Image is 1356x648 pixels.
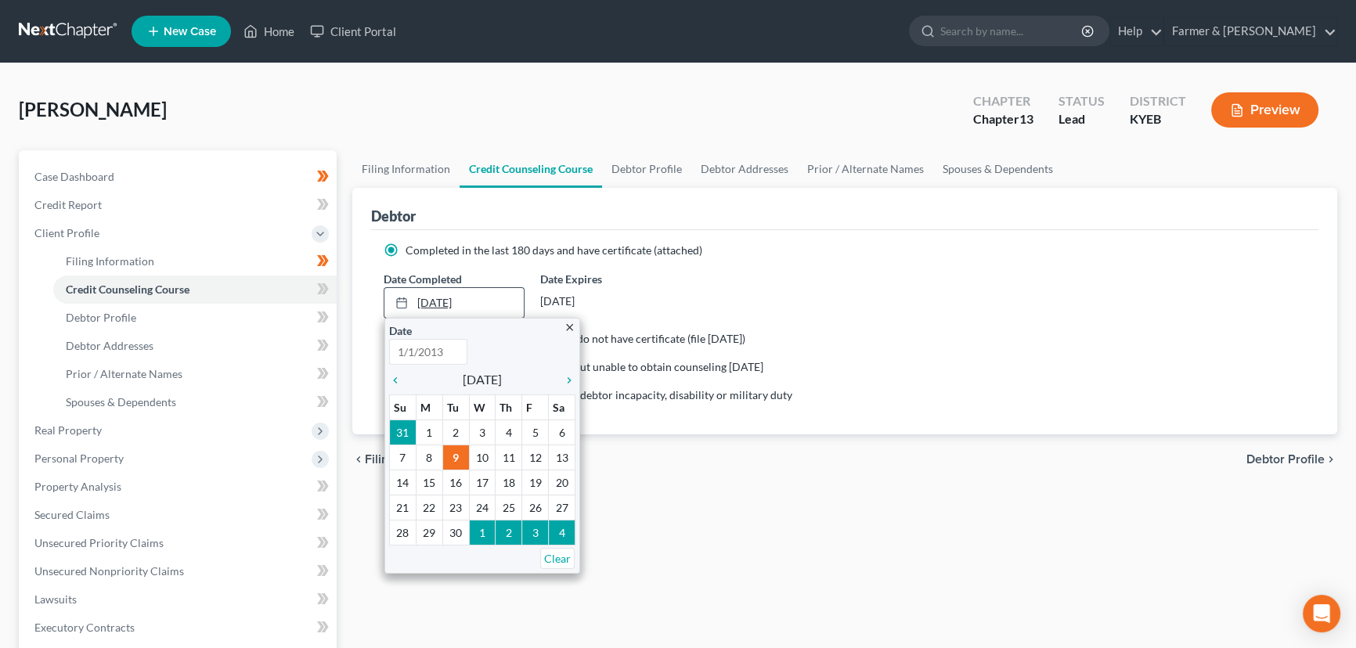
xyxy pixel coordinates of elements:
td: 9 [442,445,469,470]
td: 3 [522,520,549,545]
span: Secured Claims [34,508,110,521]
i: close [564,322,575,333]
a: Case Dashboard [22,163,337,191]
a: Unsecured Nonpriority Claims [22,557,337,585]
td: 19 [522,470,549,495]
a: Executory Contracts [22,614,337,642]
span: Personal Property [34,452,124,465]
div: Chapter [973,92,1033,110]
div: District [1130,92,1186,110]
td: 26 [522,495,549,520]
a: Spouses & Dependents [933,150,1062,188]
i: chevron_left [352,453,365,466]
a: Debtor Addresses [691,150,798,188]
input: 1/1/2013 [389,339,467,365]
a: chevron_left [389,370,409,389]
td: 25 [496,495,522,520]
td: 28 [390,520,417,545]
td: 7 [390,445,417,470]
span: Completed in the last 180 days and have certificate (attached) [406,243,702,257]
span: Real Property [34,423,102,437]
a: Clear [540,548,575,569]
button: Preview [1211,92,1318,128]
span: Lawsuits [34,592,77,606]
td: 15 [416,470,442,495]
span: Credit Report [34,198,102,211]
i: chevron_left [389,374,409,387]
a: Prior / Alternate Names [53,360,337,388]
td: 10 [469,445,496,470]
div: Open Intercom Messenger [1303,595,1340,632]
td: 27 [549,495,575,520]
td: 13 [549,445,575,470]
span: Filing Information [365,453,463,466]
label: Date [389,322,412,339]
div: KYEB [1130,110,1186,128]
td: 17 [469,470,496,495]
span: Prior / Alternate Names [66,367,182,380]
a: Unsecured Priority Claims [22,529,337,557]
span: Executory Contracts [34,621,135,634]
td: 2 [442,419,469,445]
span: Debtor Profile [1246,453,1325,466]
span: Credit Counseling Course [66,283,189,296]
td: 30 [442,520,469,545]
div: Chapter [973,110,1033,128]
div: Lead [1058,110,1105,128]
td: 5 [522,419,549,445]
a: Credit Counseling Course [460,150,602,188]
a: chevron_right [555,370,575,389]
a: Debtor Profile [53,304,337,332]
td: 14 [390,470,417,495]
span: Unsecured Priority Claims [34,536,164,549]
td: 11 [496,445,522,470]
button: Debtor Profile chevron_right [1246,453,1337,466]
a: Prior / Alternate Names [798,150,933,188]
span: Client Profile [34,226,99,239]
a: Farmer & [PERSON_NAME] [1164,17,1336,45]
span: New Case [164,26,216,38]
a: Property Analysis [22,473,337,501]
td: 2 [496,520,522,545]
td: 3 [469,419,496,445]
div: Status [1058,92,1105,110]
a: Debtor Addresses [53,332,337,360]
a: Credit Report [22,191,337,219]
a: Client Portal [302,17,404,45]
a: Credit Counseling Course [53,275,337,304]
td: 8 [416,445,442,470]
a: Filing Information [352,150,460,188]
input: Search by name... [940,16,1084,45]
span: Debtor Addresses [66,339,153,352]
a: Spouses & Dependents [53,388,337,416]
span: Spouses & Dependents [66,395,176,409]
td: 4 [496,419,522,445]
a: [DATE] [384,288,524,318]
td: 20 [549,470,575,495]
a: Debtor Profile [602,150,691,188]
th: Sa [549,394,575,419]
div: [DATE] [540,287,681,315]
span: Counseling not required because of debtor incapacity, disability or military duty [406,388,792,401]
a: Home [236,17,302,45]
td: 29 [416,520,442,545]
span: Unsecured Nonpriority Claims [34,564,184,578]
a: Lawsuits [22,585,337,614]
span: [PERSON_NAME] [19,98,167,121]
div: Debtor [371,207,416,225]
span: Filing Information [66,254,154,268]
a: Secured Claims [22,501,337,529]
td: 1 [416,419,442,445]
i: chevron_right [555,374,575,387]
span: [DATE] [463,370,502,389]
th: M [416,394,442,419]
th: Tu [442,394,469,419]
th: W [469,394,496,419]
td: 22 [416,495,442,520]
td: 6 [549,419,575,445]
span: Exigent circumstances - requested but unable to obtain counseling [DATE] [406,360,763,373]
label: Date Expires [540,271,681,287]
td: 18 [496,470,522,495]
td: 4 [549,520,575,545]
span: Case Dashboard [34,170,114,183]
